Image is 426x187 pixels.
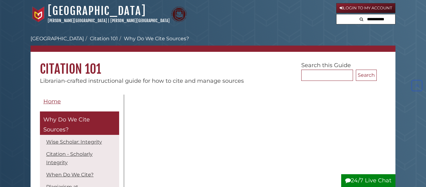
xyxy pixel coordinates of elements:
[31,52,395,77] h1: Citation 101
[110,18,170,23] a: [PERSON_NAME][GEOGRAPHIC_DATA]
[40,111,119,135] a: Why Do We Cite Sources?
[31,36,84,42] a: [GEOGRAPHIC_DATA]
[48,18,107,23] a: [PERSON_NAME][GEOGRAPHIC_DATA]
[118,35,189,42] li: Why Do We Cite Sources?
[48,4,146,18] a: [GEOGRAPHIC_DATA]
[358,14,365,23] button: Search
[31,7,46,22] img: Calvin University
[46,139,102,145] a: Wise Scholar: Integrity
[40,95,119,109] a: Home
[43,98,61,105] span: Home
[46,151,93,165] a: Citation - Scholarly Integrity
[40,77,244,84] span: Librarian-crafted instructional guide for how to cite and manage sources
[46,172,94,178] a: When Do We Cite?
[336,3,395,13] a: Login to My Account
[90,36,118,42] a: Citation 101
[171,7,187,22] img: Calvin Theological Seminary
[108,18,109,23] span: |
[31,35,395,52] nav: breadcrumb
[341,174,395,187] button: 24/7 Live Chat
[356,70,377,81] button: Search
[360,17,363,21] i: Search
[409,82,424,89] a: Back to Top
[43,116,90,133] span: Why Do We Cite Sources?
